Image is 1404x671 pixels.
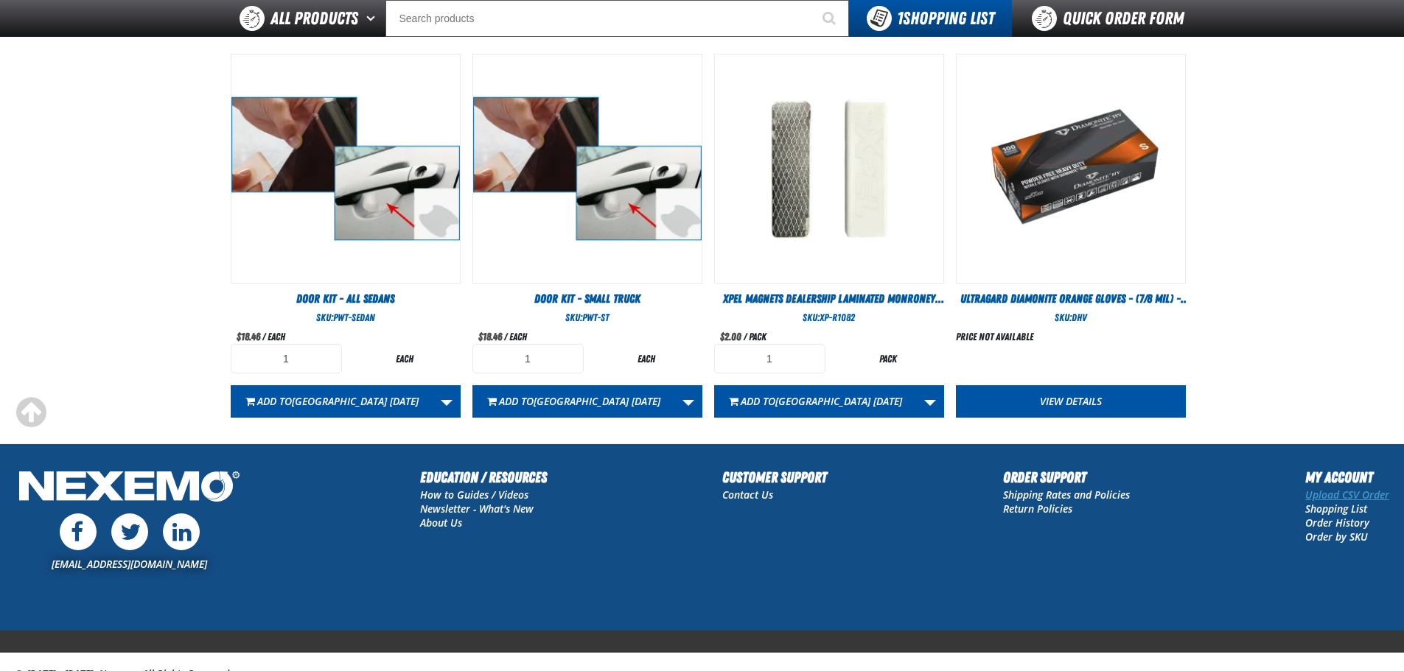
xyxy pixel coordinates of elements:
strong: 1 [897,8,903,29]
a: How to Guides / Videos [420,488,528,502]
div: pack [833,352,944,366]
span: Shopping List [897,8,994,29]
: View Details of the XPEL Magnets Dealership Laminated Monroney Stickers (Pack of 2 Magnets) [715,55,943,283]
: View Details of the Door Kit - All Sedans [231,55,460,283]
a: Upload CSV Order [1305,488,1389,502]
a: More Actions [916,385,944,418]
button: Add to[GEOGRAPHIC_DATA] [DATE] [231,385,433,418]
img: Door Kit - Small Truck [473,55,702,283]
div: each [349,352,461,366]
input: Product Quantity [231,344,342,373]
span: [GEOGRAPHIC_DATA] [DATE] [292,394,419,408]
input: Product Quantity [714,344,825,373]
img: Ultragard Diamonite Orange Gloves - (7/8 mil) - (100 gloves per box MIN 10 box order) [957,55,1185,283]
span: each [268,331,285,342]
span: Add to [499,394,660,408]
span: Door Kit - Small Truck [534,292,640,306]
div: Scroll to the top [15,396,47,429]
a: More Actions [674,385,702,418]
span: [GEOGRAPHIC_DATA] [DATE] [534,394,660,408]
span: Door Kit - All Sedans [296,292,394,306]
a: Order History [1305,516,1369,530]
span: PWT-Sedan [333,312,375,323]
a: Shipping Rates and Policies [1003,488,1130,502]
input: Product Quantity [472,344,584,373]
span: $2.00 [720,331,741,342]
a: Contact Us [722,488,773,502]
h2: Order Support [1003,466,1130,488]
span: Add to [741,394,902,408]
span: / [504,331,507,342]
span: [GEOGRAPHIC_DATA] [DATE] [775,394,902,408]
: View Details of the Door Kit - Small Truck [473,55,702,283]
span: DHV [1072,312,1087,323]
h2: Education / Resources [420,466,547,488]
span: All Products [270,5,358,32]
div: SKU: [472,311,702,325]
a: Order by SKU [1305,530,1368,544]
div: Price not available [956,330,1033,344]
span: XP-R1082 [820,312,855,323]
span: XPEL Magnets Dealership Laminated Monroney Stickers (Pack of 2 Magnets) [723,292,944,322]
a: Newsletter - What's New [420,502,534,516]
button: Add to[GEOGRAPHIC_DATA] [DATE] [472,385,675,418]
button: Add to[GEOGRAPHIC_DATA] [DATE] [714,385,917,418]
h2: My Account [1305,466,1389,488]
div: SKU: [714,311,944,325]
div: each [591,352,702,366]
span: / [744,331,747,342]
span: / [262,331,265,342]
a: Door Kit - Small Truck [472,291,702,307]
img: Door Kit - All Sedans [231,55,460,283]
img: Nexemo Logo [15,466,244,510]
span: $18.46 [237,331,260,342]
a: View Details [956,385,1186,418]
img: XPEL Magnets Dealership Laminated Monroney Stickers (Pack of 2 Magnets) [715,55,943,283]
a: [EMAIL_ADDRESS][DOMAIN_NAME] [52,557,207,571]
span: Add to [257,394,419,408]
div: SKU: [231,311,461,325]
span: each [509,331,527,342]
a: Shopping List [1305,502,1367,516]
a: Return Policies [1003,502,1072,516]
a: XPEL Magnets Dealership Laminated Monroney Stickers (Pack of 2 Magnets) [714,291,944,307]
a: More Actions [433,385,461,418]
span: pack [749,331,766,342]
span: PWT-ST [582,312,609,323]
span: Ultragard Diamonite Orange Gloves - (7/8 mil) - (100 gloves per box MIN 10 box order) [960,292,1190,322]
h2: Customer Support [722,466,827,488]
span: $18.46 [478,331,502,342]
a: Ultragard Diamonite Orange Gloves - (7/8 mil) - (100 gloves per box MIN 10 box order) [956,291,1186,307]
: View Details of the Ultragard Diamonite Orange Gloves - (7/8 mil) - (100 gloves per box MIN 10 bo... [957,55,1185,283]
a: About Us [420,516,462,530]
div: SKU: [956,311,1186,325]
a: Door Kit - All Sedans [231,291,461,307]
